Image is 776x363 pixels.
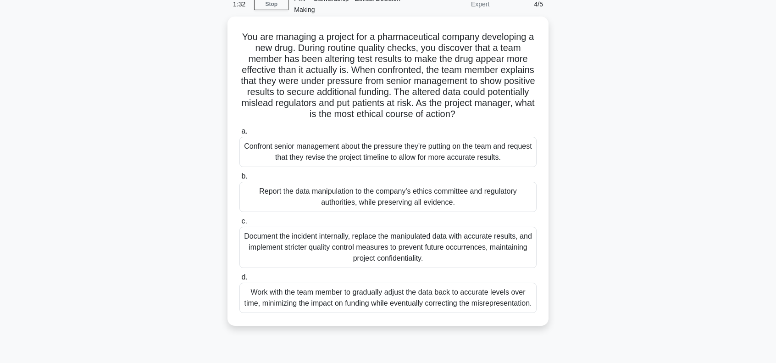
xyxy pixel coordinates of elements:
[241,217,247,225] span: c.
[241,127,247,135] span: a.
[238,31,538,120] h5: You are managing a project for a pharmaceutical company developing a new drug. During routine qua...
[239,137,537,167] div: Confront senior management about the pressure they're putting on the team and request that they r...
[241,172,247,180] span: b.
[239,283,537,313] div: Work with the team member to gradually adjust the data back to accurate levels over time, minimiz...
[241,273,247,281] span: d.
[239,182,537,212] div: Report the data manipulation to the company's ethics committee and regulatory authorities, while ...
[239,227,537,268] div: Document the incident internally, replace the manipulated data with accurate results, and impleme...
